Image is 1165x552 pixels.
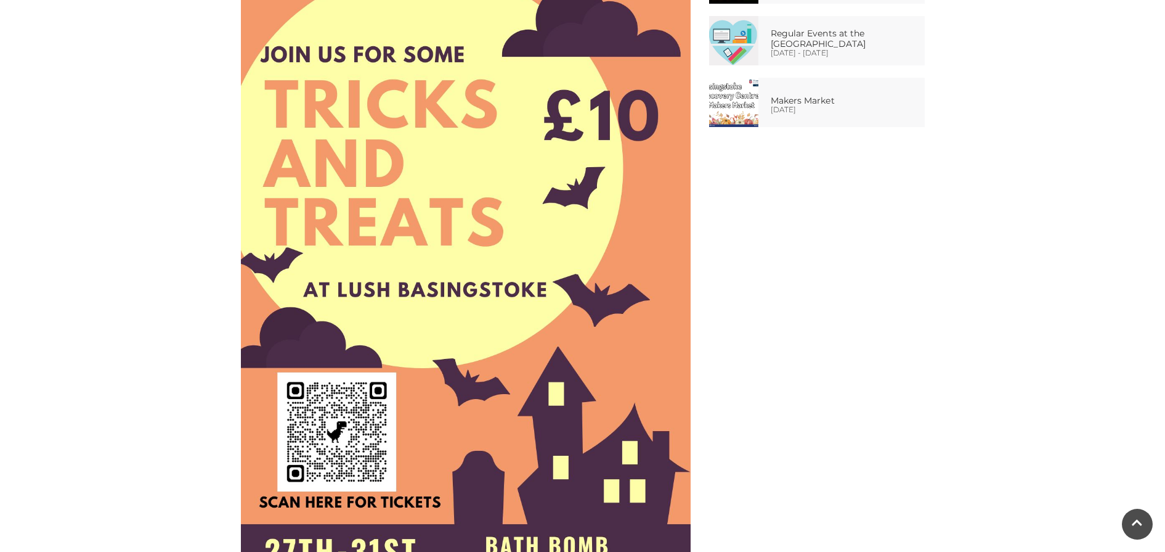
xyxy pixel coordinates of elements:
p: [DATE] - [DATE] [771,49,922,57]
a: Regular Events at the [GEOGRAPHIC_DATA] [DATE] - [DATE] [700,16,934,65]
p: Regular Events at the [GEOGRAPHIC_DATA] [771,28,922,49]
a: Makers Market [DATE] [700,78,934,127]
p: [DATE] [771,106,847,113]
p: Makers Market [771,96,847,106]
